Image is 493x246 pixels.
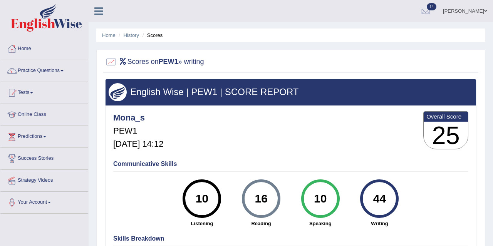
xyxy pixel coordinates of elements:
[426,113,465,120] b: Overall Score
[109,87,473,97] h3: English Wise | PEW1 | SCORE REPORT
[0,148,88,167] a: Success Stories
[0,192,88,211] a: Your Account
[188,182,216,215] div: 10
[354,220,406,227] strong: Writing
[0,38,88,57] a: Home
[141,32,163,39] li: Scores
[113,139,163,149] h5: [DATE] 14:12
[247,182,275,215] div: 16
[113,235,468,242] h4: Skills Breakdown
[306,182,334,215] div: 10
[159,58,178,65] b: PEW1
[0,82,88,101] a: Tests
[0,126,88,145] a: Predictions
[366,182,394,215] div: 44
[113,161,468,167] h4: Communicative Skills
[124,32,139,38] a: History
[113,113,163,122] h4: Mona_s
[102,32,116,38] a: Home
[113,126,163,136] h5: PEW1
[427,3,436,10] span: 14
[0,170,88,189] a: Strategy Videos
[0,60,88,79] a: Practice Questions
[0,104,88,123] a: Online Class
[176,220,228,227] strong: Listening
[109,83,127,101] img: wings.png
[105,56,204,68] h2: Scores on » writing
[235,220,287,227] strong: Reading
[424,122,468,149] h3: 25
[295,220,346,227] strong: Speaking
